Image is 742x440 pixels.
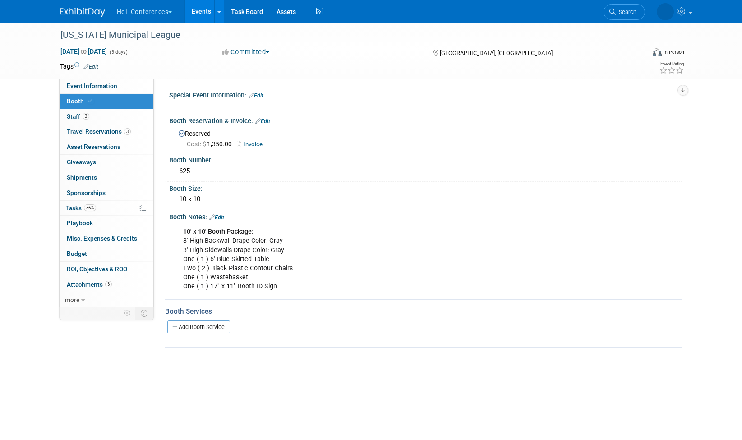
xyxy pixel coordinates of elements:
[653,48,662,56] img: Format-Inperson.png
[60,216,153,231] a: Playbook
[169,88,682,100] div: Special Event Information:
[88,98,92,103] i: Booth reservation complete
[67,265,127,273] span: ROI, Objectives & ROO
[60,62,98,71] td: Tags
[67,143,120,150] span: Asset Reservations
[60,262,153,277] a: ROI, Objectives & ROO
[60,170,153,185] a: Shipments
[67,128,131,135] span: Travel Reservations
[219,47,273,57] button: Committed
[60,231,153,246] a: Misc. Expenses & Credits
[165,306,682,316] div: Booth Services
[237,141,267,148] a: Invoice
[67,281,112,288] span: Attachments
[169,114,682,126] div: Booth Reservation & Invoice:
[109,49,128,55] span: (3 days)
[60,246,153,261] a: Budget
[177,223,583,296] div: 8' High Backwall Drape Color: Gray 3' High Sidewalls Drape Color: Gray One ( 1 ) 6' Blue Skirted ...
[60,79,153,93] a: Event Information
[60,185,153,200] a: Sponsorships
[169,153,682,165] div: Booth Number:
[120,307,135,319] td: Personalize Event Tab Strip
[60,94,153,109] a: Booth
[659,62,684,66] div: Event Rating
[67,174,97,181] span: Shipments
[440,50,553,56] span: [GEOGRAPHIC_DATA], [GEOGRAPHIC_DATA]
[60,109,153,124] a: Staff3
[67,219,93,227] span: Playbook
[60,124,153,139] a: Travel Reservations3
[60,292,153,307] a: more
[604,4,645,20] a: Search
[176,164,676,178] div: 625
[663,49,684,56] div: In-Person
[67,235,137,242] span: Misc. Expenses & Credits
[249,93,263,99] a: Edit
[57,27,631,43] div: [US_STATE] Municipal League
[124,128,131,135] span: 3
[616,9,636,15] span: Search
[83,64,98,70] a: Edit
[209,214,224,221] a: Edit
[67,113,89,120] span: Staff
[187,140,235,148] span: 1,350.00
[169,182,682,193] div: Booth Size:
[83,113,89,120] span: 3
[187,140,207,148] span: Cost: $
[169,210,682,222] div: Booth Notes:
[67,97,94,105] span: Booth
[65,296,79,303] span: more
[592,47,685,60] div: Event Format
[67,250,87,257] span: Budget
[105,281,112,287] span: 3
[79,48,88,55] span: to
[60,47,107,56] span: [DATE] [DATE]
[183,228,253,236] b: 10' x 10' Booth Package:
[176,192,676,206] div: 10 x 10
[176,127,676,149] div: Reserved
[66,204,96,212] span: Tasks
[67,82,117,89] span: Event Information
[135,307,153,319] td: Toggle Event Tabs
[60,277,153,292] a: Attachments3
[67,158,96,166] span: Giveaways
[657,3,674,20] img: Polly Tracy
[60,155,153,170] a: Giveaways
[255,118,270,125] a: Edit
[60,139,153,154] a: Asset Reservations
[60,8,105,17] img: ExhibitDay
[167,320,230,333] a: Add Booth Service
[67,189,106,196] span: Sponsorships
[84,204,96,211] span: 56%
[60,201,153,216] a: Tasks56%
